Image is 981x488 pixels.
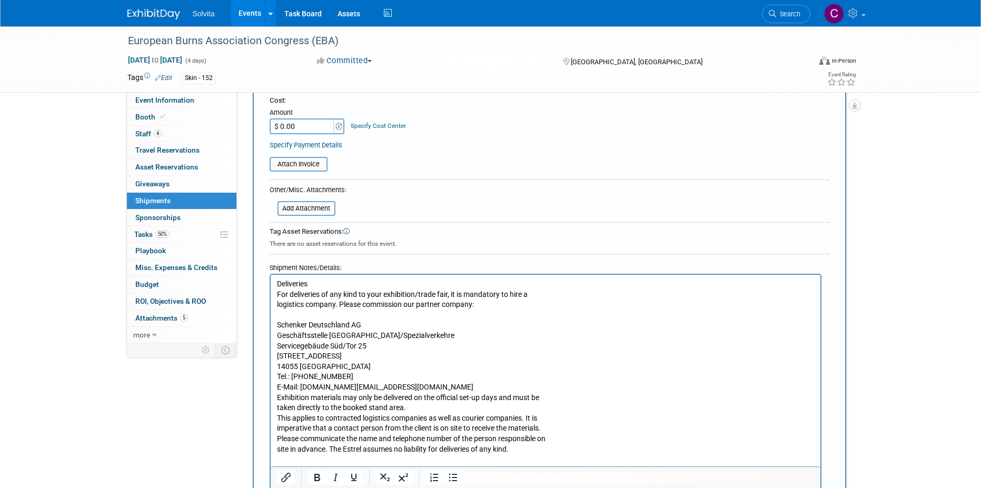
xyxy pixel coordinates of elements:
a: Asset Reservations [127,159,236,175]
button: Bold [308,470,326,485]
a: Giveaways [127,176,236,192]
span: Attachments [135,314,188,322]
a: ROI, Objectives & ROO [127,293,236,310]
div: Amount [270,108,346,118]
td: Personalize Event Tab Strip [197,343,215,357]
a: Specify Payment Details [270,141,342,149]
button: Superscript [394,470,412,485]
img: ExhibitDay [127,9,180,19]
a: Specify Cost Center [351,122,406,130]
button: Italic [326,470,344,485]
i: Booth reservation complete [160,114,165,119]
button: Committed [313,55,376,66]
span: Tasks [134,230,170,238]
button: Underline [345,470,363,485]
div: Cost: [270,96,829,106]
td: Tags [127,72,172,84]
a: Budget [127,276,236,293]
a: Travel Reservations [127,142,236,158]
div: Skin - 152 [182,73,216,84]
div: Shipment Notes/Details: [270,258,821,274]
span: (4 days) [184,57,206,64]
span: Giveaways [135,180,170,188]
a: Search [762,5,810,23]
td: Toggle Event Tabs [215,343,236,357]
button: Bullet list [444,470,462,485]
span: Event Information [135,96,194,104]
span: Travel Reservations [135,146,200,154]
img: Cindy Miller [824,4,844,24]
div: Tag Asset Reservations: [270,227,829,237]
iframe: Rich Text Area [271,275,820,481]
button: Numbered list [425,470,443,485]
div: Event Format [748,55,857,71]
a: Attachments5 [127,310,236,326]
a: Shipments [127,193,236,209]
div: In-Person [831,57,856,65]
span: Budget [135,280,159,288]
a: Staff4 [127,126,236,142]
img: Format-Inperson.png [819,56,830,65]
span: Staff [135,130,162,138]
span: 50% [155,230,170,238]
span: Playbook [135,246,166,255]
a: Misc. Expenses & Credits [127,260,236,276]
span: [DATE] [DATE] [127,55,183,65]
span: more [133,331,150,339]
a: Event Information [127,92,236,108]
button: Subscript [376,470,394,485]
span: Search [776,10,800,18]
div: Other/Misc. Attachments: [270,185,346,197]
a: Playbook [127,243,236,259]
span: Booth [135,113,167,121]
div: Event Rating [827,72,856,77]
div: There are no asset reservations for this event. [270,237,829,248]
a: Booth [127,109,236,125]
span: 4 [154,130,162,137]
span: to [150,56,160,64]
span: Solvita [193,9,215,18]
span: Misc. Expenses & Credits [135,263,217,272]
span: 5 [180,314,188,322]
button: Insert/edit link [277,470,295,485]
span: Shipments [135,196,171,205]
div: European Burns Association Congress (EBA) [124,32,795,51]
span: ROI, Objectives & ROO [135,297,206,305]
span: Sponsorships [135,213,181,222]
span: [GEOGRAPHIC_DATA], [GEOGRAPHIC_DATA] [571,58,702,66]
span: Asset Reservations [135,163,198,171]
a: Tasks50% [127,226,236,243]
a: Edit [155,74,172,82]
a: more [127,327,236,343]
a: Sponsorships [127,210,236,226]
